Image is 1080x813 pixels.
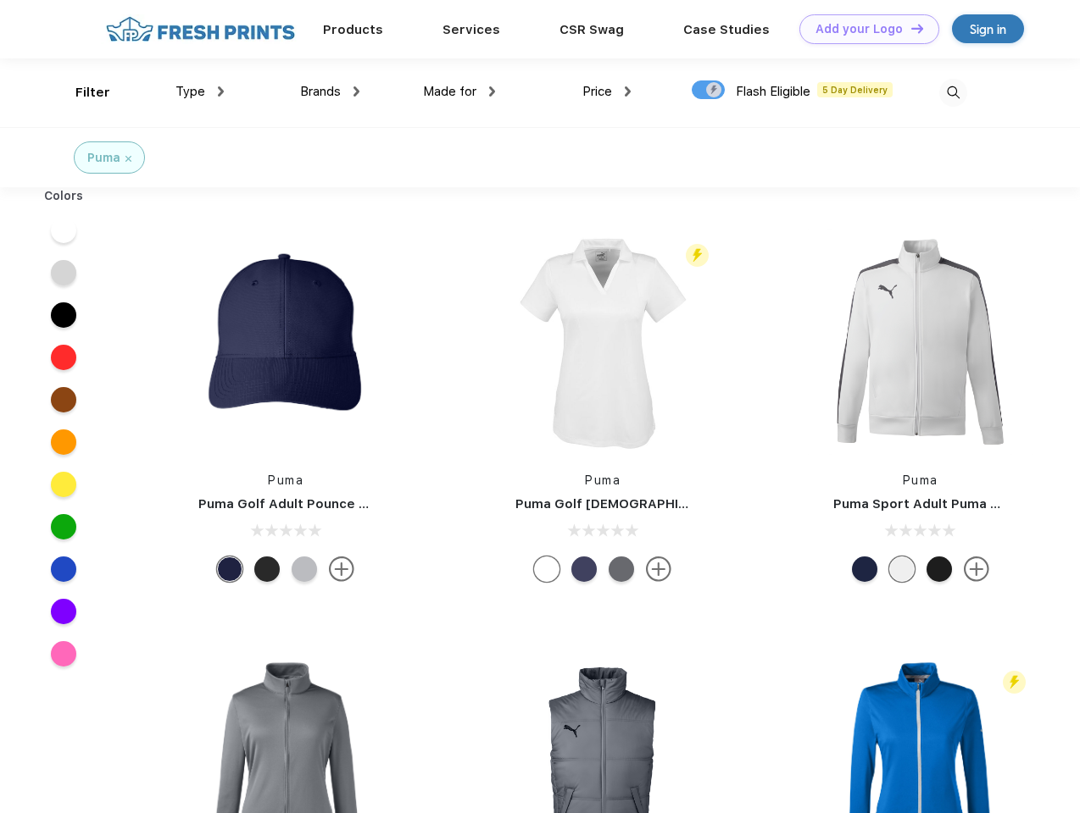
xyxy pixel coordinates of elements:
div: Quarry [292,556,317,582]
span: Brands [300,84,341,99]
div: White and Quiet Shade [889,556,915,582]
img: more.svg [646,556,671,582]
img: filter_cancel.svg [125,156,131,162]
img: more.svg [329,556,354,582]
img: flash_active_toggle.svg [686,244,709,267]
a: Puma Golf Adult Pounce Adjustable Cap [198,496,458,512]
img: more.svg [964,556,989,582]
div: Quiet Shade [609,556,634,582]
div: Bright White [534,556,559,582]
img: dropdown.png [218,86,224,97]
img: DT [911,24,923,33]
div: Puma [87,149,120,167]
div: Puma Black [254,556,280,582]
img: func=resize&h=266 [490,230,715,455]
a: CSR Swag [559,22,624,37]
div: Puma Black [927,556,952,582]
span: Flash Eligible [736,84,810,99]
div: Filter [75,83,110,102]
img: func=resize&h=266 [173,230,398,455]
a: Puma Golf [DEMOGRAPHIC_DATA]' Icon Golf Polo [515,496,830,512]
img: func=resize&h=266 [808,230,1033,455]
div: Peacoat [571,556,597,582]
span: Type [175,84,205,99]
img: dropdown.png [625,86,631,97]
div: Sign in [970,19,1006,39]
a: Puma [903,473,938,487]
a: Services [443,22,500,37]
a: Sign in [952,14,1024,43]
a: Products [323,22,383,37]
img: fo%20logo%202.webp [101,14,300,44]
div: Peacoat [217,556,242,582]
a: Puma [585,473,621,487]
div: Colors [31,187,97,205]
img: flash_active_toggle.svg [1003,671,1026,694]
img: dropdown.png [489,86,495,97]
span: Made for [423,84,476,99]
span: Price [582,84,612,99]
a: Puma [268,473,303,487]
span: 5 Day Delivery [817,82,893,97]
img: desktop_search.svg [939,79,967,107]
img: dropdown.png [354,86,359,97]
div: Peacoat [852,556,877,582]
div: Add your Logo [816,22,903,36]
